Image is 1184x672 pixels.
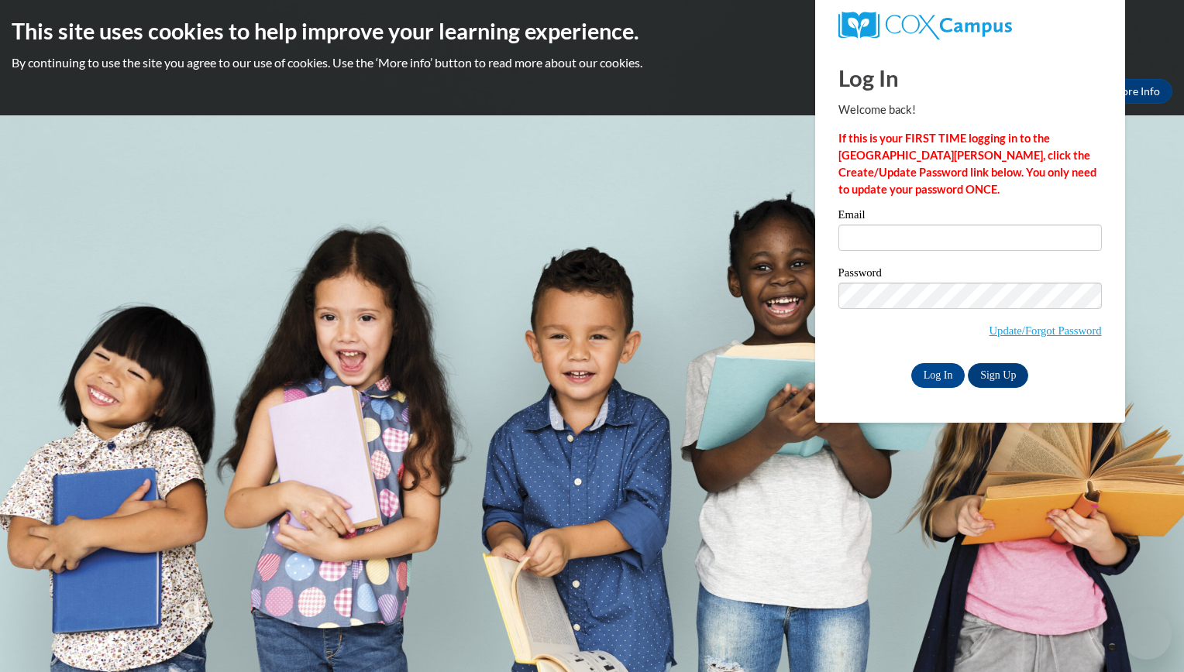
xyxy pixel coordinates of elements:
[838,209,1102,225] label: Email
[12,54,1172,71] p: By continuing to use the site you agree to our use of cookies. Use the ‘More info’ button to read...
[1100,79,1172,104] a: More Info
[838,12,1102,39] a: COX Campus
[1122,610,1172,660] iframe: Button to launch messaging window
[990,324,1102,337] a: Update/Forgot Password
[911,363,965,388] input: Log In
[968,363,1028,388] a: Sign Up
[838,267,1102,283] label: Password
[838,62,1102,94] h1: Log In
[838,101,1102,118] p: Welcome back!
[838,132,1096,196] strong: If this is your FIRST TIME logging in to the [GEOGRAPHIC_DATA][PERSON_NAME], click the Create/Upd...
[12,15,1172,46] h2: This site uses cookies to help improve your learning experience.
[838,12,1012,39] img: COX Campus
